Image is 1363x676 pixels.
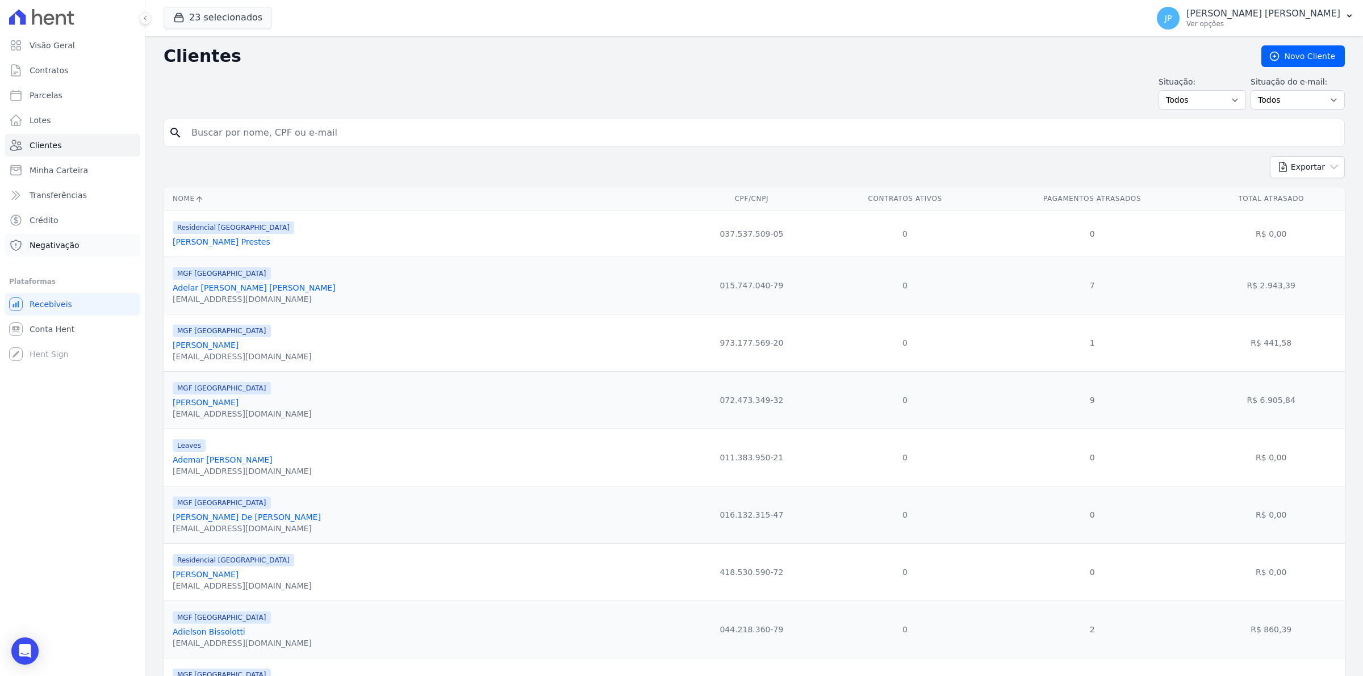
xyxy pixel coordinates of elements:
span: Leaves [173,439,206,452]
td: 037.537.509-05 [680,211,823,257]
span: Residencial [GEOGRAPHIC_DATA] [173,221,294,234]
div: [EMAIL_ADDRESS][DOMAIN_NAME] [173,580,312,591]
a: Ademar [PERSON_NAME] [173,455,273,464]
a: Contratos [5,59,140,82]
td: 072.473.349-32 [680,371,823,429]
td: R$ 6.905,84 [1197,371,1345,429]
a: [PERSON_NAME] [173,570,239,579]
span: Visão Geral [30,40,75,51]
p: [PERSON_NAME] [PERSON_NAME] [1186,8,1340,19]
div: [EMAIL_ADDRESS][DOMAIN_NAME] [173,465,312,477]
td: 0 [823,543,986,601]
a: Clientes [5,134,140,157]
td: R$ 0,00 [1197,211,1345,257]
th: CPF/CNPJ [680,187,823,211]
a: Novo Cliente [1261,45,1345,67]
span: MGF [GEOGRAPHIC_DATA] [173,382,271,394]
a: Visão Geral [5,34,140,57]
td: 011.383.950-21 [680,429,823,486]
span: JP [1165,14,1172,22]
a: Adielson Bissolotti [173,627,245,636]
span: Recebíveis [30,299,72,310]
i: search [169,126,182,140]
a: [PERSON_NAME] De [PERSON_NAME] [173,513,321,522]
a: Crédito [5,209,140,232]
div: [EMAIL_ADDRESS][DOMAIN_NAME] [173,637,312,649]
td: 0 [987,486,1198,543]
button: Exportar [1270,156,1345,178]
span: MGF [GEOGRAPHIC_DATA] [173,497,271,509]
span: MGF [GEOGRAPHIC_DATA] [173,267,271,280]
td: 0 [823,601,986,658]
td: R$ 0,00 [1197,486,1345,543]
span: MGF [GEOGRAPHIC_DATA] [173,325,271,337]
div: Open Intercom Messenger [11,637,39,665]
th: Nome [164,187,680,211]
a: [PERSON_NAME] [173,398,239,407]
div: [EMAIL_ADDRESS][DOMAIN_NAME] [173,523,321,534]
span: Parcelas [30,90,62,101]
button: 23 selecionados [164,7,272,28]
a: Conta Hent [5,318,140,341]
td: 973.177.569-20 [680,314,823,371]
a: Recebíveis [5,293,140,316]
th: Pagamentos Atrasados [987,187,1198,211]
span: MGF [GEOGRAPHIC_DATA] [173,611,271,624]
td: 7 [987,257,1198,314]
td: 0 [823,314,986,371]
td: 0 [823,429,986,486]
a: Adelar [PERSON_NAME] [PERSON_NAME] [173,283,336,292]
td: 0 [987,543,1198,601]
span: Lotes [30,115,51,126]
td: 015.747.040-79 [680,257,823,314]
td: 1 [987,314,1198,371]
td: 0 [823,486,986,543]
td: R$ 860,39 [1197,601,1345,658]
a: [PERSON_NAME] [173,341,239,350]
td: 044.218.360-79 [680,601,823,658]
td: 418.530.590-72 [680,543,823,601]
h2: Clientes [164,46,1243,66]
button: JP [PERSON_NAME] [PERSON_NAME] Ver opções [1148,2,1363,34]
div: [EMAIL_ADDRESS][DOMAIN_NAME] [173,408,312,419]
label: Situação do e-mail: [1251,76,1345,88]
input: Buscar por nome, CPF ou e-mail [185,121,1340,144]
a: [PERSON_NAME] Prestes [173,237,270,246]
td: 0 [987,211,1198,257]
td: R$ 0,00 [1197,543,1345,601]
a: Lotes [5,109,140,132]
div: [EMAIL_ADDRESS][DOMAIN_NAME] [173,293,336,305]
td: 0 [987,429,1198,486]
div: [EMAIL_ADDRESS][DOMAIN_NAME] [173,351,312,362]
td: R$ 0,00 [1197,429,1345,486]
span: Minha Carteira [30,165,88,176]
label: Situação: [1159,76,1246,88]
th: Contratos Ativos [823,187,986,211]
span: Residencial [GEOGRAPHIC_DATA] [173,554,294,566]
span: Conta Hent [30,324,74,335]
span: Transferências [30,190,87,201]
a: Transferências [5,184,140,207]
span: Clientes [30,140,61,151]
td: 9 [987,371,1198,429]
span: Crédito [30,215,58,226]
p: Ver opções [1186,19,1340,28]
td: R$ 441,58 [1197,314,1345,371]
td: R$ 2.943,39 [1197,257,1345,314]
td: 0 [823,211,986,257]
td: 016.132.315-47 [680,486,823,543]
td: 0 [823,371,986,429]
span: Contratos [30,65,68,76]
span: Negativação [30,240,80,251]
a: Parcelas [5,84,140,107]
td: 2 [987,601,1198,658]
a: Minha Carteira [5,159,140,182]
a: Negativação [5,234,140,257]
td: 0 [823,257,986,314]
th: Total Atrasado [1197,187,1345,211]
div: Plataformas [9,275,136,288]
